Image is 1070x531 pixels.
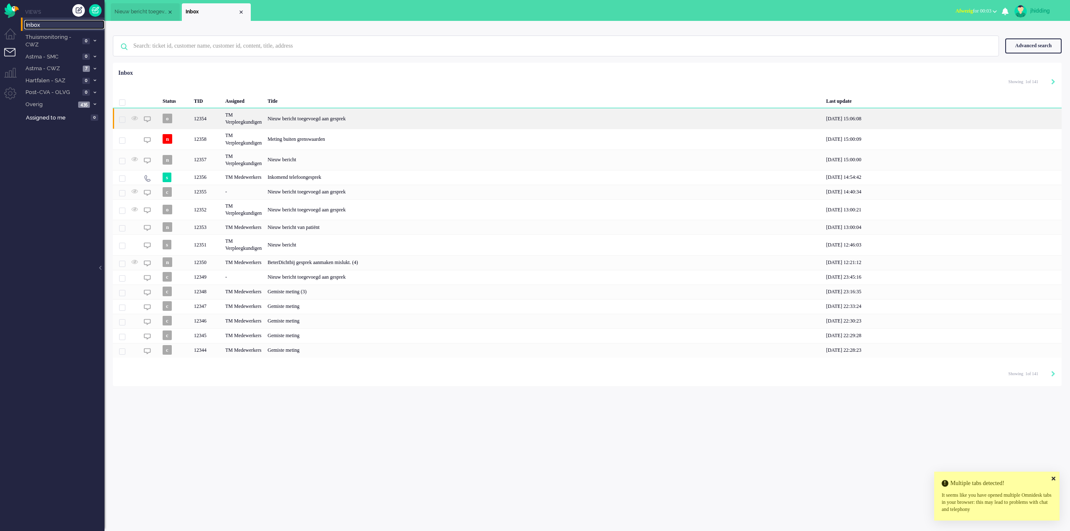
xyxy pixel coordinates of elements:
[4,3,19,18] img: flow_omnibird.svg
[823,270,1062,285] div: [DATE] 23:45:16
[163,345,172,355] span: c
[823,150,1062,170] div: [DATE] 15:00:00
[163,272,172,282] span: c
[144,116,151,123] img: ic_chat_grey.svg
[113,220,1062,234] div: 12353
[24,89,80,97] span: Post-CVA - OLVG
[1023,371,1027,377] input: Page
[823,91,1062,108] div: Last update
[144,333,151,340] img: ic_chat_grey.svg
[113,170,1062,185] div: 12356
[144,260,151,267] img: ic_chat_grey.svg
[4,28,23,47] li: Dashboard menu
[113,150,1062,170] div: 12357
[191,170,222,185] div: 12356
[163,330,172,340] span: c
[265,185,823,199] div: Nieuw bericht toegevoegd aan gesprek
[191,91,222,108] div: TID
[222,108,265,129] div: TM Verpleegkundigen
[144,157,151,164] img: ic_chat_grey.svg
[163,240,171,249] span: s
[265,199,823,220] div: Nieuw bericht toegevoegd aan gesprek
[163,205,172,214] span: o
[113,129,1062,149] div: 12358
[823,185,1062,199] div: [DATE] 14:40:34
[191,343,222,358] div: 12344
[222,328,265,343] div: TM Medewerkers
[83,66,90,72] span: 7
[113,328,1062,343] div: 12345
[25,8,104,15] li: Views
[163,155,172,165] span: n
[823,234,1062,255] div: [DATE] 12:46:03
[191,314,222,328] div: 12346
[823,328,1062,343] div: [DATE] 22:29:28
[163,114,172,123] span: o
[82,89,90,96] span: 0
[222,150,265,170] div: TM Verpleegkundigen
[4,68,23,86] li: Supervisor menu
[823,170,1062,185] div: [DATE] 14:54:42
[1023,79,1027,85] input: Page
[144,224,151,231] img: ic_chat_grey.svg
[113,270,1062,285] div: 12349
[113,255,1062,270] div: 12350
[222,343,265,358] div: TM Medewerkers
[823,220,1062,234] div: [DATE] 13:00:04
[113,299,1062,314] div: 12347
[222,199,265,220] div: TM Verpleegkundigen
[823,255,1062,270] div: [DATE] 12:21:12
[823,108,1062,129] div: [DATE] 15:06:08
[163,301,172,311] span: c
[265,270,823,285] div: Nieuw bericht toegevoegd aan gesprek
[163,316,172,325] span: c
[265,170,823,185] div: Inkomend telefoongesprek
[163,134,172,144] span: n
[144,207,151,214] img: ic_chat_grey.svg
[222,185,265,199] div: -
[222,270,265,285] div: -
[4,5,19,12] a: Omnidesk
[24,113,104,122] a: Assigned to me 0
[1009,367,1055,380] div: Pagination
[24,101,76,109] span: Overig
[24,77,80,85] span: Hartfalen - SAZ
[265,343,823,358] div: Gemiste meting
[265,150,823,170] div: Nieuw bericht
[1014,5,1027,18] img: avatar
[265,285,823,299] div: Gemiste meting (3)
[191,220,222,234] div: 12353
[167,9,173,15] div: Close tab
[222,299,265,314] div: TM Medewerkers
[111,3,180,21] li: 12354
[26,21,104,29] span: Inbox
[191,328,222,343] div: 12345
[186,8,238,15] span: Inbox
[163,257,172,267] span: n
[222,91,265,108] div: Assigned
[265,129,823,149] div: Meting buiten grenswaarden
[91,114,98,121] span: 0
[950,5,1002,17] button: Afwezigfor 00:03
[191,108,222,129] div: 12354
[823,199,1062,220] div: [DATE] 13:00:21
[72,4,85,17] div: Create ticket
[4,87,23,106] li: Admin menu
[82,78,90,84] span: 0
[222,314,265,328] div: TM Medewerkers
[1005,38,1062,53] div: Advanced search
[163,287,172,296] span: c
[238,9,245,15] div: Close tab
[144,304,151,311] img: ic_chat_grey.svg
[191,234,222,255] div: 12351
[265,220,823,234] div: Nieuw bericht van patiënt
[163,187,172,197] span: c
[113,108,1062,129] div: 12354
[942,480,1052,486] h4: Multiple tabs detected!
[191,285,222,299] div: 12348
[823,285,1062,299] div: [DATE] 23:16:35
[113,234,1062,255] div: 12351
[113,343,1062,358] div: 12344
[144,189,151,196] img: ic_chat_grey.svg
[823,343,1062,358] div: [DATE] 22:28:23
